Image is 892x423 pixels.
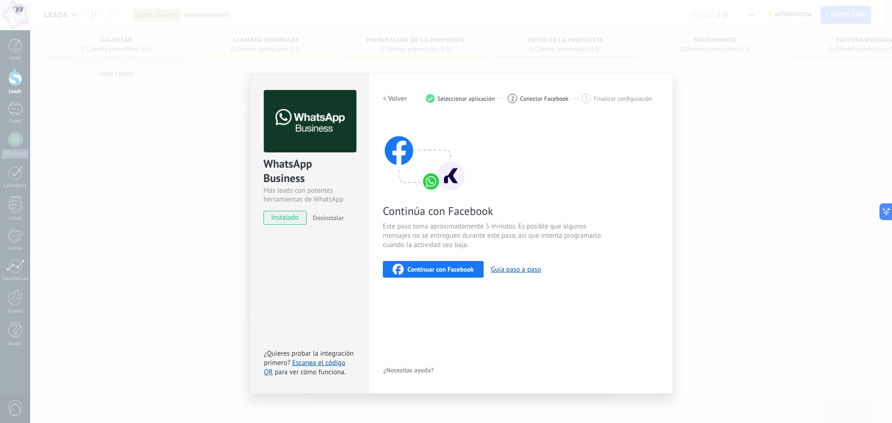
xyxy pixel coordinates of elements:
[383,94,407,103] h2: < Volver
[383,118,466,192] img: connect with facebook
[407,266,474,273] span: Continuar con Facebook
[383,367,434,373] span: ¿Necesitas ayuda?
[383,261,484,278] button: Continuar con Facebook
[594,95,652,102] span: Finalizar configuración
[383,363,434,377] button: ¿Necesitas ayuda?
[309,211,344,225] button: Desinstalar
[264,90,356,153] img: logo_main.png
[264,211,306,225] span: instalado
[383,90,407,107] button: < Volver
[383,204,604,218] span: Continúa con Facebook
[263,186,355,204] div: Más leads con potentes herramientas de WhatsApp
[313,214,344,222] span: Desinstalar
[263,156,355,186] div: WhatsApp Business
[383,222,604,250] span: Este paso toma aproximadamente 5 minutos. Es posible que algunos mensajes no se entreguen durante...
[511,95,514,103] span: 2
[491,265,541,274] button: Guía paso a paso
[264,349,354,367] span: ¿Quieres probar la integración primero?
[584,95,588,103] span: 3
[438,95,495,102] span: Seleccionar aplicación
[264,358,345,377] a: Escanea el código QR
[275,368,346,377] span: para ver cómo funciona.
[520,95,569,102] span: Conectar Facebook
